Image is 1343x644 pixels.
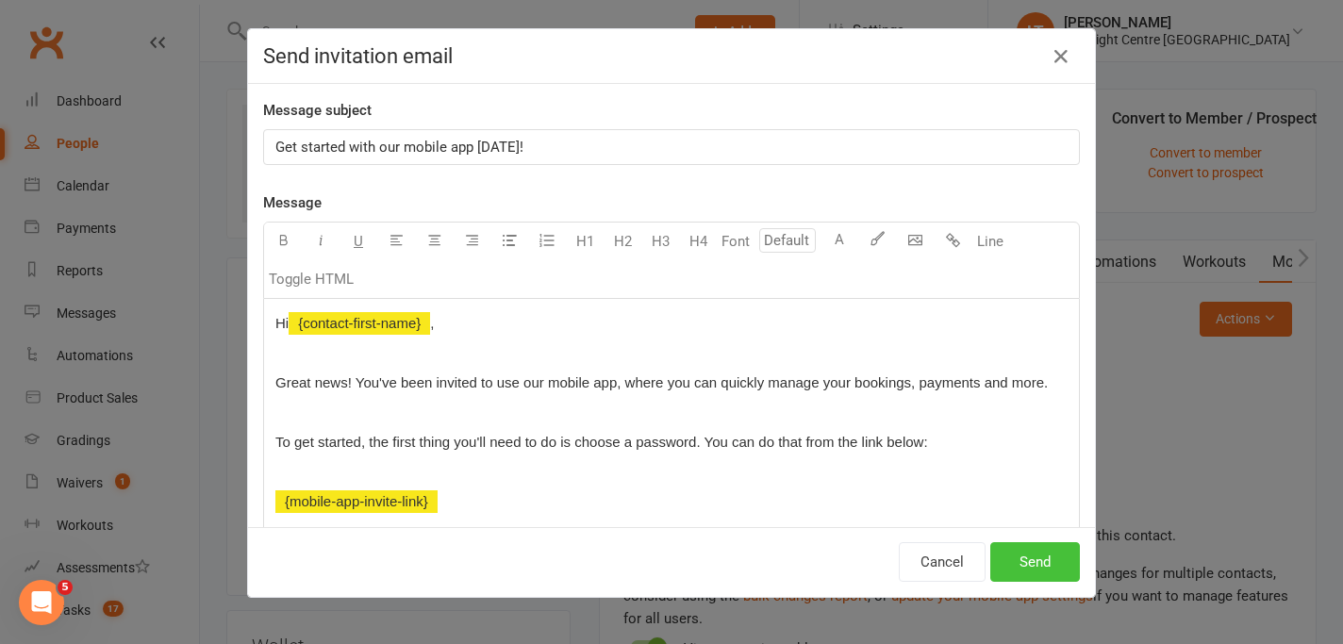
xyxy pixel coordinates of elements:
[430,315,434,331] span: ,
[263,44,1080,68] h4: Send invitation email
[264,260,358,298] button: Toggle HTML
[19,580,64,625] iframe: Intercom live chat
[821,223,858,260] button: A
[566,223,604,260] button: H1
[58,580,73,595] span: 5
[275,315,289,331] span: Hi
[275,374,1048,390] span: Great news! You've been invited to use our mobile app, where you can quickly manage your bookings...
[275,139,523,156] span: Get started with our mobile app [DATE]!
[1046,41,1076,72] button: Close
[263,99,372,122] label: Message subject
[679,223,717,260] button: H4
[263,191,322,214] label: Message
[990,542,1080,582] button: Send
[971,223,1009,260] button: Line
[354,233,363,250] span: U
[717,223,754,260] button: Font
[759,228,816,253] input: Default
[641,223,679,260] button: H3
[604,223,641,260] button: H2
[275,434,928,450] span: To get started, the first thing you'll need to do is choose a password. You can do that from the ...
[340,223,377,260] button: U
[899,542,986,582] button: Cancel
